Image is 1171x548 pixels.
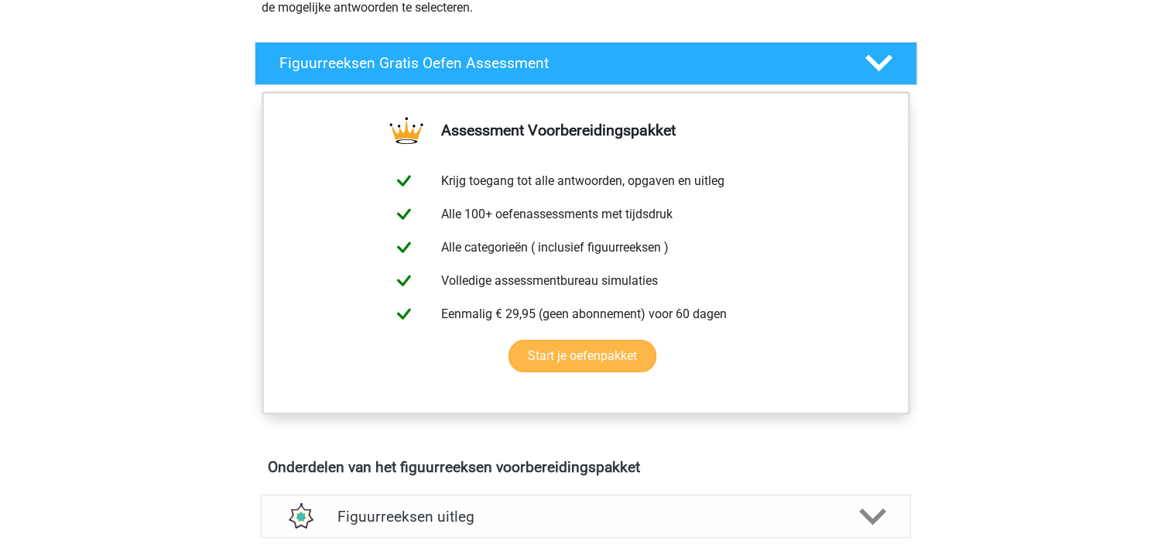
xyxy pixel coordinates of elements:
[280,497,320,536] img: figuurreeksen uitleg
[255,495,917,538] a: uitleg Figuurreeksen uitleg
[248,42,923,85] a: Figuurreeksen Gratis Oefen Assessment
[268,458,904,476] h4: Onderdelen van het figuurreeksen voorbereidingspakket
[508,340,656,372] a: Start je oefenpakket
[337,508,834,526] h4: Figuurreeksen uitleg
[279,54,840,72] h4: Figuurreeksen Gratis Oefen Assessment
